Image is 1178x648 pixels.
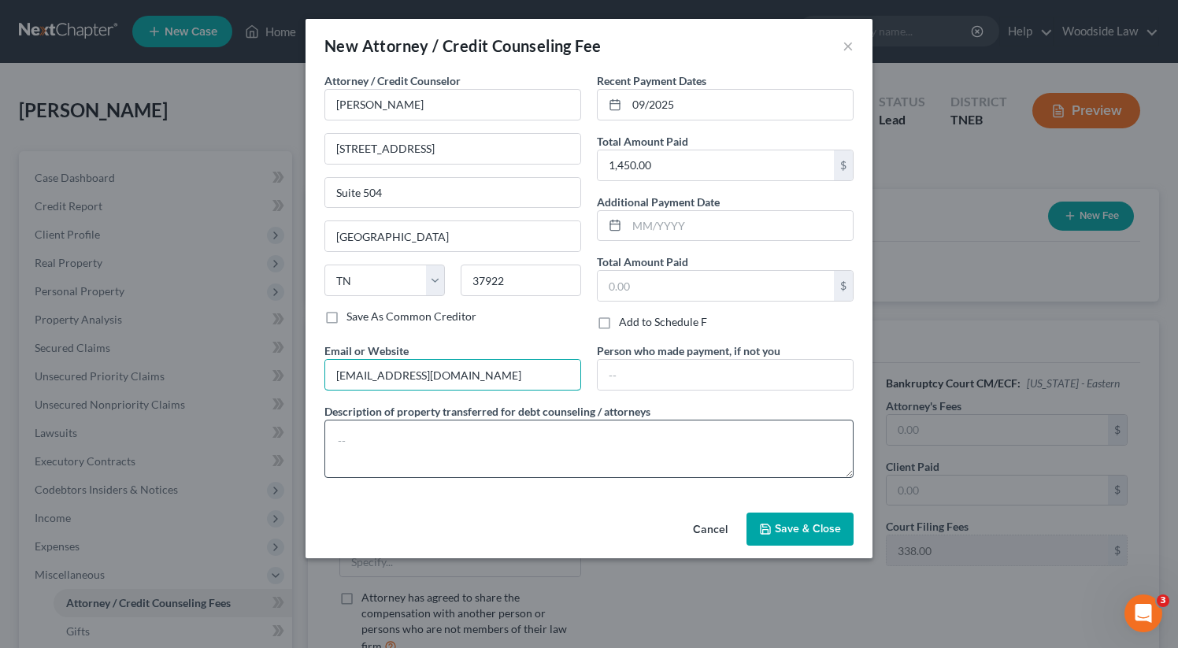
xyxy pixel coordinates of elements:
[597,254,688,270] label: Total Amount Paid
[834,271,853,301] div: $
[619,314,707,330] label: Add to Schedule F
[324,74,461,87] span: Attorney / Credit Counselor
[627,90,853,120] input: MM/YYYY
[598,150,834,180] input: 0.00
[461,265,581,296] input: Enter zip...
[598,271,834,301] input: 0.00
[598,360,853,390] input: --
[597,343,780,359] label: Person who made payment, if not you
[597,72,706,89] label: Recent Payment Dates
[362,36,602,55] span: Attorney / Credit Counseling Fee
[843,36,854,55] button: ×
[834,150,853,180] div: $
[597,194,720,210] label: Additional Payment Date
[324,36,358,55] span: New
[325,178,580,208] input: Apt, Suite, etc...
[746,513,854,546] button: Save & Close
[325,360,580,390] input: --
[346,309,476,324] label: Save As Common Creditor
[680,514,740,546] button: Cancel
[324,343,409,359] label: Email or Website
[627,211,853,241] input: MM/YYYY
[775,522,841,535] span: Save & Close
[597,133,688,150] label: Total Amount Paid
[324,89,581,120] input: Search creditor by name...
[324,403,650,420] label: Description of property transferred for debt counseling / attorneys
[325,221,580,251] input: Enter city...
[1124,594,1162,632] iframe: Intercom live chat
[325,134,580,164] input: Enter address...
[1157,594,1169,607] span: 3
